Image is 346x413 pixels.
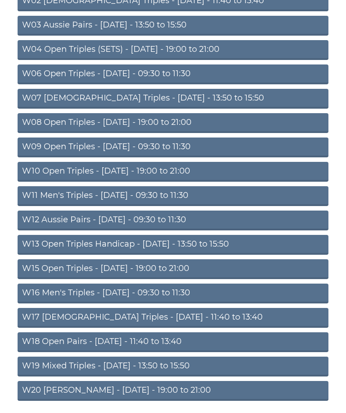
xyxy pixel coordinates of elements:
a: W10 Open Triples - [DATE] - 19:00 to 21:00 [18,162,328,182]
a: W20 [PERSON_NAME] - [DATE] - 19:00 to 21:00 [18,381,328,401]
a: W03 Aussie Pairs - [DATE] - 13:50 to 15:50 [18,16,328,36]
a: W09 Open Triples - [DATE] - 09:30 to 11:30 [18,138,328,157]
a: W16 Men's Triples - [DATE] - 09:30 to 11:30 [18,284,328,303]
a: W13 Open Triples Handicap - [DATE] - 13:50 to 15:50 [18,235,328,255]
a: W12 Aussie Pairs - [DATE] - 09:30 to 11:30 [18,211,328,230]
a: W15 Open Triples - [DATE] - 19:00 to 21:00 [18,259,328,279]
a: W07 [DEMOGRAPHIC_DATA] Triples - [DATE] - 13:50 to 15:50 [18,89,328,109]
a: W06 Open Triples - [DATE] - 09:30 to 11:30 [18,64,328,84]
a: W08 Open Triples - [DATE] - 19:00 to 21:00 [18,113,328,133]
a: W18 Open Pairs - [DATE] - 11:40 to 13:40 [18,332,328,352]
a: W04 Open Triples (SETS) - [DATE] - 19:00 to 21:00 [18,40,328,60]
a: W17 [DEMOGRAPHIC_DATA] Triples - [DATE] - 11:40 to 13:40 [18,308,328,328]
a: W19 Mixed Triples - [DATE] - 13:50 to 15:50 [18,357,328,376]
a: W11 Men's Triples - [DATE] - 09:30 to 11:30 [18,186,328,206]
